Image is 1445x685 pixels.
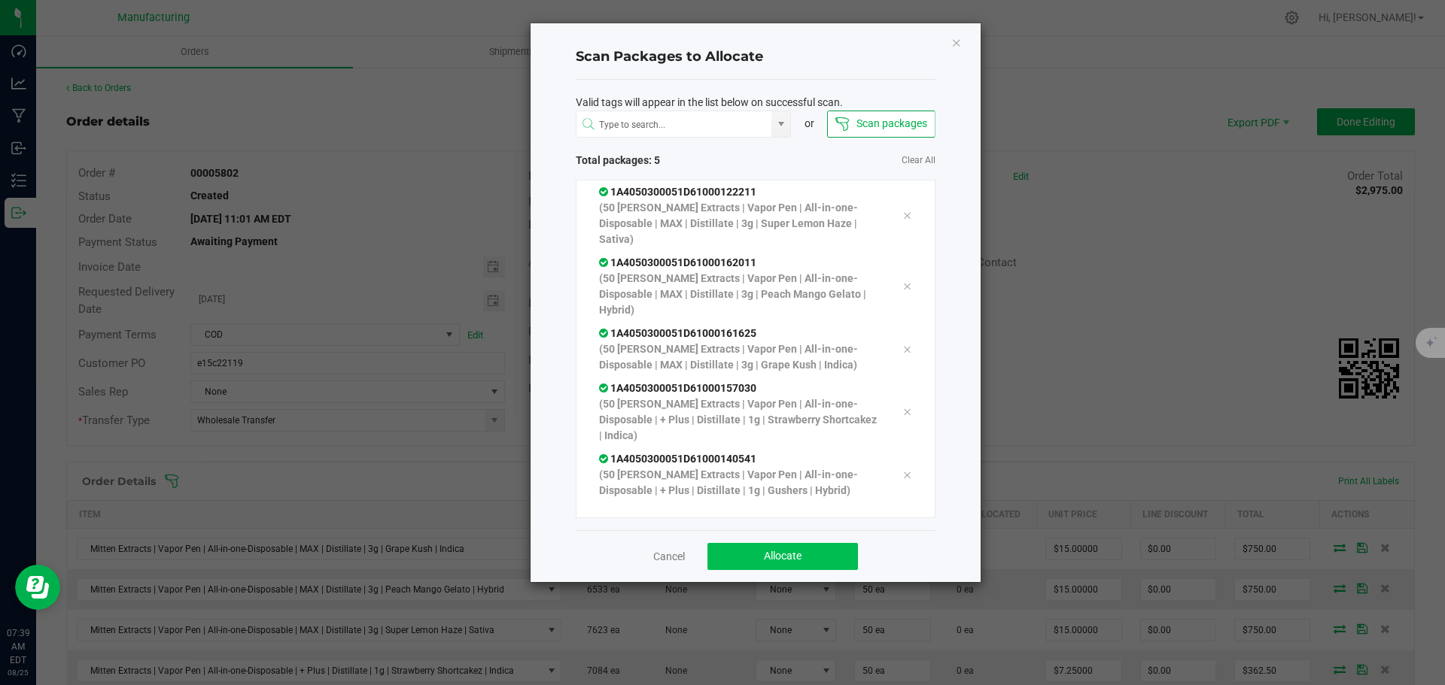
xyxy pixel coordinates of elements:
h4: Scan Packages to Allocate [576,47,935,67]
a: Cancel [653,549,685,564]
span: 1A4050300051D61000161625 [599,327,756,339]
input: NO DATA FOUND [576,111,772,138]
span: 1A4050300051D61000122211 [599,186,756,198]
button: Allocate [707,543,858,570]
button: Close [951,33,962,51]
div: Remove tag [891,465,923,483]
div: or [791,116,827,132]
p: (50 [PERSON_NAME] Extracts | Vapor Pen | All-in-one-Disposable | + Plus | Distillate | 1g | Straw... [599,396,881,444]
span: 1A4050300051D61000157030 [599,382,756,394]
span: In Sync [599,186,610,198]
span: Total packages: 5 [576,153,756,168]
p: (50 [PERSON_NAME] Extracts | Vapor Pen | All-in-one-Disposable | MAX | Distillate | 3g | Grape Ku... [599,341,881,373]
span: In Sync [599,382,610,394]
span: In Sync [599,256,610,268]
p: (50 [PERSON_NAME] Extracts | Vapor Pen | All-in-one-Disposable | MAX | Distillate | 3g | Peach Ma... [599,271,881,318]
div: Remove tag [891,403,923,421]
button: Scan packages [827,111,935,138]
iframe: Resource center [15,565,60,610]
div: Remove tag [891,277,923,296]
p: (50 [PERSON_NAME] Extracts | Vapor Pen | All-in-one-Disposable | MAX | Distillate | 3g | Super Le... [599,200,881,247]
span: 1A4050300051D61000140541 [599,453,756,465]
span: In Sync [599,453,610,465]
span: Valid tags will appear in the list below on successful scan. [576,95,843,111]
span: Allocate [764,550,802,562]
p: (50 [PERSON_NAME] Extracts | Vapor Pen | All-in-one-Disposable | + Plus | Distillate | 1g | Gushe... [599,467,881,499]
span: In Sync [599,327,610,339]
div: Remove tag [891,340,923,358]
div: Remove tag [891,207,923,225]
span: 1A4050300051D61000162011 [599,256,756,268]
a: Clear All [902,154,935,167]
